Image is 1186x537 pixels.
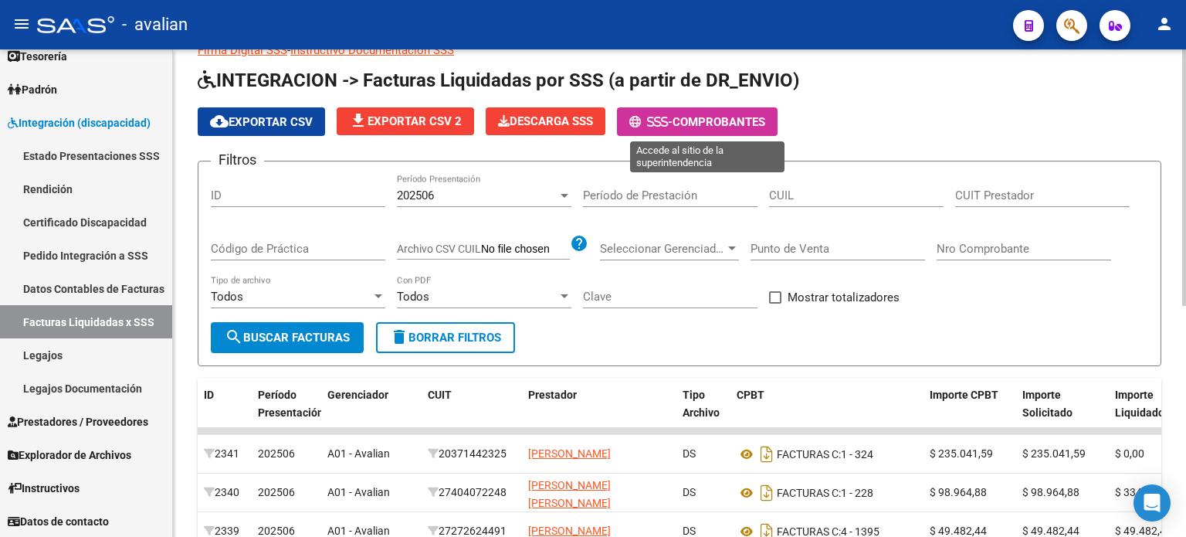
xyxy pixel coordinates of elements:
p: - [198,42,1161,59]
button: -Comprobantes [617,107,778,136]
button: Descarga SSS [486,107,605,135]
span: ID [204,389,214,401]
span: [PERSON_NAME] [PERSON_NAME] [528,479,611,509]
span: Prestadores / Proveedores [8,413,148,430]
span: Padrón [8,81,57,98]
div: Open Intercom Messenger [1133,484,1171,522]
div: 1 - 324 [737,442,917,467]
span: Explorador de Archivos [8,447,131,464]
datatable-header-cell: CPBT [730,379,923,447]
span: FACTURAS C: [777,448,841,461]
i: Descargar documento [757,481,777,505]
div: 2340 [204,484,246,501]
span: Importe CPBT [930,389,998,401]
mat-icon: cloud_download [210,112,229,131]
span: Importe Solicitado [1022,389,1072,419]
span: $ 98.964,88 [930,486,987,498]
mat-icon: person [1155,15,1174,33]
span: CUIT [428,389,452,401]
span: Seleccionar Gerenciador [600,242,725,256]
span: Importe Liquidado [1115,389,1164,419]
span: Mostrar totalizadores [788,288,900,307]
span: DS [683,447,696,460]
span: FACTURAS C: [777,487,841,499]
span: Todos [397,290,429,304]
span: Todos [211,290,243,304]
span: $ 49.482,44 [1022,525,1079,537]
span: $ 0,00 [1115,447,1144,460]
h3: Filtros [211,149,264,171]
span: [PERSON_NAME] [528,525,611,537]
button: Buscar Facturas [211,322,364,353]
span: Archivo CSV CUIL [397,243,481,255]
span: 202506 [397,189,434,202]
input: Archivo CSV CUIL [481,243,570,257]
span: DS [683,486,696,498]
a: Instructivo Documentación SSS [290,43,454,57]
span: $ 49.482,44 [1115,525,1172,537]
datatable-header-cell: Importe CPBT [923,379,1016,447]
mat-icon: search [225,328,243,346]
span: Prestador [528,389,577,401]
span: DS [683,525,696,537]
span: Exportar CSV [210,115,313,129]
span: 202506 [258,447,295,460]
span: Datos de contacto [8,513,109,530]
span: Buscar Facturas [225,331,350,345]
span: Tesorería [8,48,67,65]
span: Borrar Filtros [390,331,501,345]
span: Exportar CSV 2 [349,114,462,128]
span: - [629,115,673,129]
span: Comprobantes [673,115,765,129]
div: 27404072248 [428,484,516,501]
span: A01 - Avalian [327,525,390,537]
div: 2341 [204,445,246,463]
span: $ 235.041,59 [1022,447,1086,460]
div: 1 - 228 [737,481,917,505]
mat-icon: menu [12,15,31,33]
span: Tipo Archivo [683,389,720,419]
datatable-header-cell: Importe Solicitado [1016,379,1109,447]
span: Integración (discapacidad) [8,114,151,131]
datatable-header-cell: ID [198,379,252,447]
span: A01 - Avalian [327,486,390,498]
span: $ 334.006,47 [1115,486,1178,498]
mat-icon: delete [390,328,408,346]
span: $ 235.041,59 [930,447,993,460]
button: Exportar CSV 2 [337,107,474,135]
app-download-masive: Descarga masiva de comprobantes (adjuntos) [486,107,605,136]
a: Firma Digital SSS [198,43,287,57]
span: $ 49.482,44 [930,525,987,537]
mat-icon: help [570,234,588,253]
span: Período Presentación [258,389,324,419]
span: A01 - Avalian [327,447,390,460]
span: [PERSON_NAME] [528,447,611,460]
span: Instructivos [8,480,80,497]
datatable-header-cell: CUIT [422,379,522,447]
span: - avalian [122,8,188,42]
span: $ 98.964,88 [1022,486,1079,498]
button: Exportar CSV [198,107,325,136]
div: 20371442325 [428,445,516,463]
span: Gerenciador [327,389,388,401]
datatable-header-cell: Gerenciador [321,379,422,447]
mat-icon: file_download [349,111,368,130]
span: 202506 [258,486,295,498]
datatable-header-cell: Período Presentación [252,379,321,447]
span: CPBT [737,389,764,401]
datatable-header-cell: Tipo Archivo [676,379,730,447]
i: Descargar documento [757,442,777,467]
span: 202506 [258,525,295,537]
datatable-header-cell: Prestador [522,379,676,447]
span: INTEGRACION -> Facturas Liquidadas por SSS (a partir de DR_ENVIO) [198,70,799,91]
button: Borrar Filtros [376,322,515,353]
span: Descarga SSS [498,114,593,128]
